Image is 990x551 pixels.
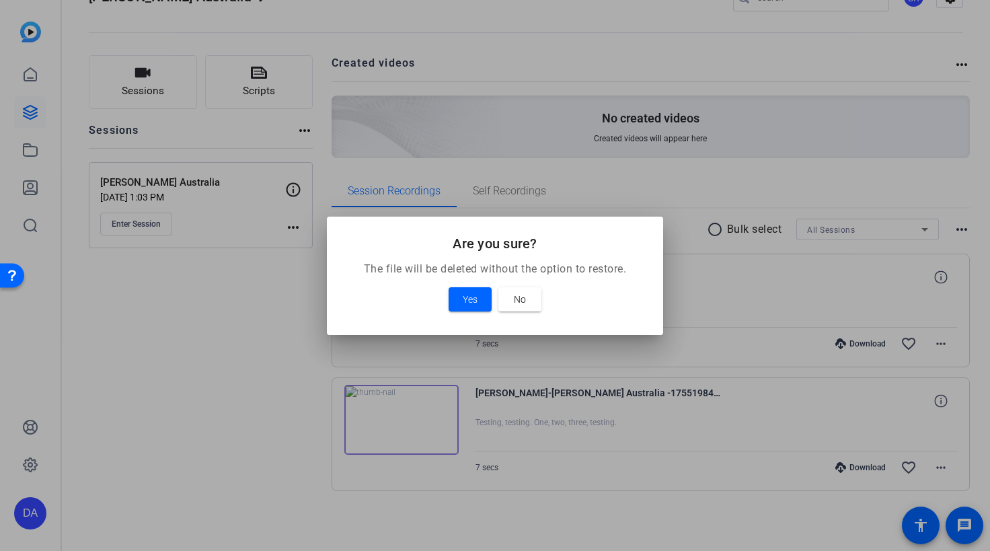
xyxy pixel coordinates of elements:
span: Yes [463,291,478,307]
span: No [514,291,526,307]
p: The file will be deleted without the option to restore. [343,261,647,277]
h2: Are you sure? [343,233,647,254]
button: No [498,287,541,311]
button: Yes [449,287,492,311]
